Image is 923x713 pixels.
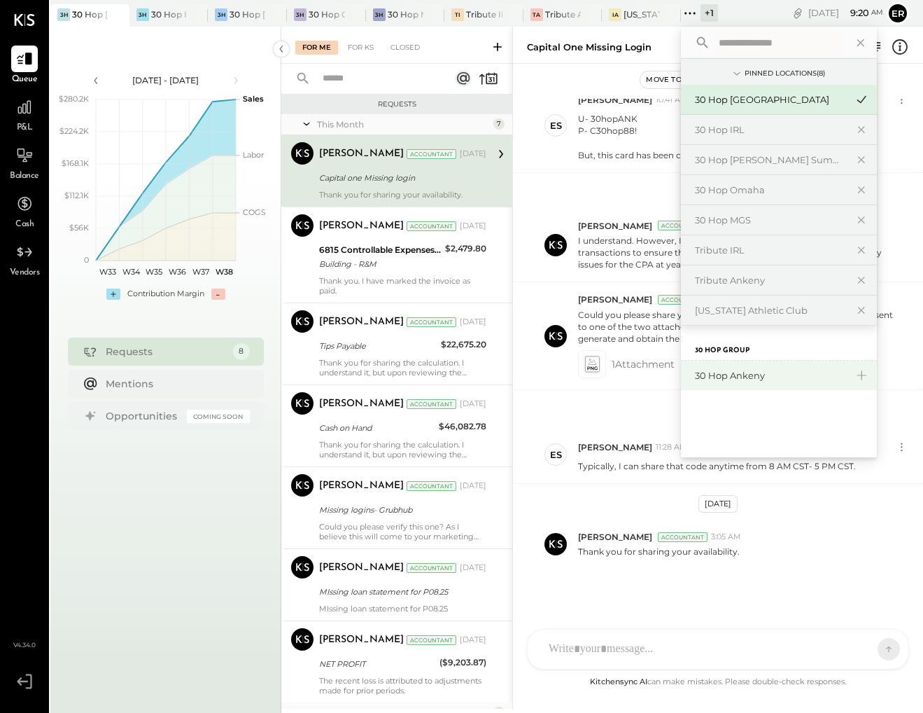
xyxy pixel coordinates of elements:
[578,94,652,106] span: [PERSON_NAME]
[695,123,846,137] div: 30 Hop IRL
[695,304,846,317] div: [US_STATE] Athletic Club
[319,479,404,493] div: [PERSON_NAME]
[243,94,264,104] text: Sales
[578,149,705,161] div: But, this card has been closed.
[700,4,718,22] div: + 1
[460,221,486,232] div: [DATE]
[658,532,707,542] div: Accountant
[656,442,687,453] span: 11:28 AM
[466,8,502,20] div: Tribute IRL
[745,69,825,78] div: Pinned Locations ( 8 )
[578,113,705,161] p: U- 30hopANK
[656,95,688,106] span: 10:41 AM
[460,480,486,492] div: [DATE]
[151,8,188,20] div: 30 Hop IRL
[59,126,89,136] text: $224.2K
[319,339,437,353] div: Tips Payable
[711,532,741,543] span: 3:05 AM
[460,635,486,646] div: [DATE]
[383,41,427,55] div: Closed
[317,118,490,130] div: This Month
[84,255,89,265] text: 0
[578,235,895,270] p: I understand. However, I need to reconcile the remaining open transactions to ensure the final ba...
[695,153,846,167] div: 30 Hop [PERSON_NAME] Summit
[319,243,441,257] div: 6815 Controllable Expenses:Repairs & Maintenance:Repair & Maintenance, Facility
[460,148,486,160] div: [DATE]
[445,242,486,256] div: $2,479.80
[439,656,486,670] div: ($9,203.87)
[319,561,404,575] div: [PERSON_NAME]
[493,118,505,130] div: 7
[57,8,70,21] div: 3H
[106,345,226,359] div: Requests
[319,503,482,517] div: Missing logins- Grubhub
[341,41,381,55] div: For KS
[550,119,562,132] div: ES
[10,267,40,279] span: Vendors
[1,46,48,86] a: Queue
[319,522,486,541] div: Could you please verify this one? As I believe this will come to your marketing email address.
[609,8,621,21] div: IA
[578,309,895,345] p: Could you please share your availability? I can see that the OTP can be sent to one of the two at...
[388,8,424,20] div: 30 Hop MGS
[319,147,404,161] div: [PERSON_NAME]
[319,190,486,200] div: Thank you for sharing your availability.
[658,221,707,230] div: Accountant
[460,562,486,574] div: [DATE]
[623,8,660,20] div: [US_STATE] Athletic Club
[319,421,435,435] div: Cash on Hand
[407,399,456,409] div: Accountant
[243,150,264,160] text: Labor
[698,495,738,513] div: [DATE]
[106,377,243,391] div: Mentions
[192,267,209,277] text: W37
[99,267,115,277] text: W33
[578,531,652,543] span: [PERSON_NAME]
[527,41,651,54] div: Capital one Missing login
[122,267,140,277] text: W34
[243,207,266,217] text: COGS
[309,8,345,20] div: 30 Hop Omaha
[72,8,108,20] div: 30 Hop [GEOGRAPHIC_DATA]
[695,274,846,287] div: Tribute Ankeny
[550,448,562,462] div: ES
[15,219,34,231] span: Cash
[695,244,846,257] div: Tribute IRL
[695,184,846,197] div: 30 Hop Omaha
[146,267,162,277] text: W35
[695,369,846,382] div: 30 Hop Ankeny
[319,358,486,378] div: Thank you for sharing the calculation. I understand it, but upon reviewing the records per POS, I...
[887,2,909,25] button: Er
[215,8,227,21] div: 3H
[294,8,307,21] div: 3H
[319,676,486,695] div: The recent loss is attributed to adjustments made for prior periods.
[127,289,204,300] div: Contribution Margin
[407,635,456,645] div: Accountant
[407,481,456,491] div: Accountant
[319,633,404,647] div: [PERSON_NAME]
[578,460,856,472] p: Typically, I can share that code anytime from 8 AM CST- 5 PM CST.
[439,420,486,434] div: $46,082.78
[460,317,486,328] div: [DATE]
[460,399,486,410] div: [DATE]
[319,657,435,671] div: NET PROFIT
[295,41,338,55] div: For Me
[319,397,404,411] div: [PERSON_NAME]
[407,563,456,573] div: Accountant
[10,170,39,183] span: Balance
[136,8,149,21] div: 3H
[545,8,582,20] div: Tribute Ankeny
[215,267,232,277] text: W38
[373,8,386,21] div: 3H
[578,441,652,453] span: [PERSON_NAME]
[640,71,716,88] button: Move to for ks
[658,295,707,305] div: Accountant
[106,74,225,86] div: [DATE] - [DATE]
[695,214,846,227] div: 30 Hop MGS
[612,350,675,378] span: 1 Attachment
[578,293,652,305] span: [PERSON_NAME]
[319,276,486,296] div: Thank you. I have marked the invoice as paid.
[69,223,89,233] text: $56K
[59,94,89,104] text: $280.2K
[319,257,441,271] div: Building - R&M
